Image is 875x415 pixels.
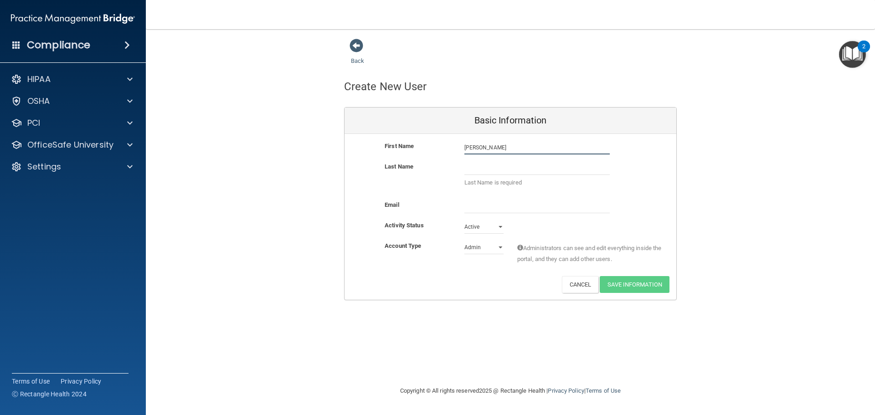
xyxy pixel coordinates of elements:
[27,118,40,128] p: PCI
[61,377,102,386] a: Privacy Policy
[385,242,421,249] b: Account Type
[385,143,414,149] b: First Name
[351,46,364,64] a: Back
[344,376,677,405] div: Copyright © All rights reserved 2025 @ Rectangle Health | |
[27,161,61,172] p: Settings
[27,96,50,107] p: OSHA
[385,201,399,208] b: Email
[11,139,133,150] a: OfficeSafe University
[11,96,133,107] a: OSHA
[385,163,413,170] b: Last Name
[345,108,676,134] div: Basic Information
[562,276,599,293] button: Cancel
[548,387,584,394] a: Privacy Policy
[344,81,427,92] h4: Create New User
[586,387,621,394] a: Terms of Use
[464,177,610,188] p: Last Name is required
[27,139,113,150] p: OfficeSafe University
[517,243,663,265] span: Administrators can see and edit everything inside the portal, and they can add other users.
[11,161,133,172] a: Settings
[27,39,90,51] h4: Compliance
[862,46,865,58] div: 2
[12,377,50,386] a: Terms of Use
[839,41,866,68] button: Open Resource Center, 2 new notifications
[11,74,133,85] a: HIPAA
[11,118,133,128] a: PCI
[11,10,135,28] img: PMB logo
[385,222,424,229] b: Activity Status
[600,276,669,293] button: Save Information
[12,389,87,399] span: Ⓒ Rectangle Health 2024
[27,74,51,85] p: HIPAA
